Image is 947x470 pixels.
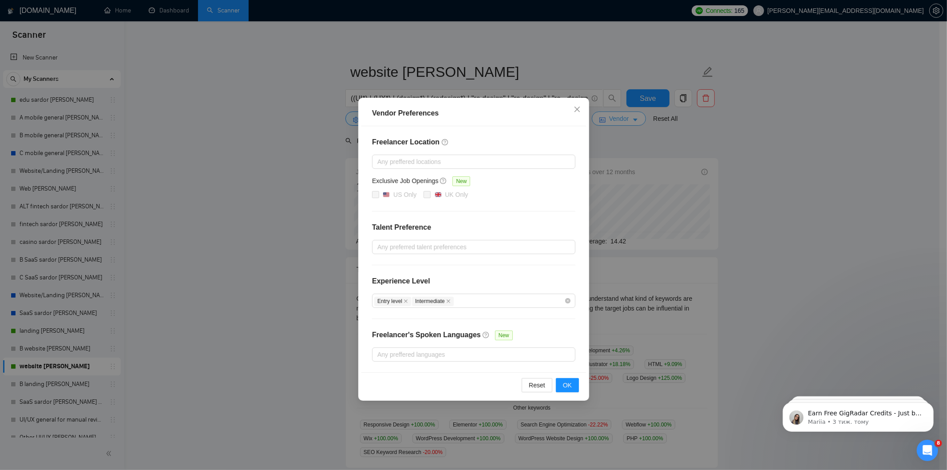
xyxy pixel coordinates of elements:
span: close-circle [565,298,571,303]
button: Reset [522,378,552,392]
span: close [574,106,581,113]
h4: Freelancer Location [372,137,575,147]
button: OK [555,378,579,392]
span: Reset [529,380,545,390]
span: question-circle [440,177,447,184]
div: Vendor Preferences [372,108,575,119]
h5: Exclusive Job Openings [372,176,438,186]
span: question-circle [482,331,489,339]
div: US Only [393,190,416,199]
img: 🇺🇸 [383,191,389,198]
iframe: Intercom live chat [917,440,938,461]
span: Entry level [374,297,411,306]
h4: Talent Preference [372,222,575,233]
div: UK Only [445,190,468,199]
span: OK [563,380,571,390]
span: New [452,176,470,186]
iframe: Intercom notifications повідомлення [769,384,947,446]
span: close [446,299,450,303]
img: 🇬🇧 [435,191,441,198]
span: Intermediate [412,297,454,306]
button: Close [565,98,589,122]
span: New [495,331,512,340]
h4: Freelancer's Spoken Languages [372,330,481,340]
span: 8 [935,440,942,447]
h4: Experience Level [372,276,430,287]
span: close [404,299,408,303]
span: question-circle [441,139,448,146]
